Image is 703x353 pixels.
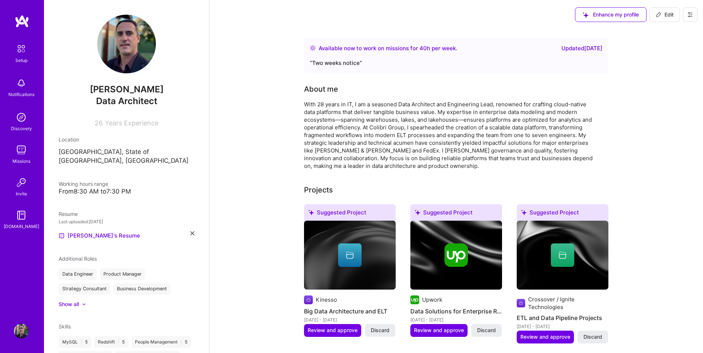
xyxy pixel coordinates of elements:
[14,324,29,338] img: User Avatar
[316,296,337,304] div: Kinesso
[59,181,108,187] span: Working hours range
[304,306,396,316] h4: Big Data Architecture and ELT
[118,339,119,345] span: |
[97,15,156,73] img: User Avatar
[16,190,27,198] div: Invite
[14,208,29,223] img: guide book
[410,324,468,337] button: Review and approve
[583,333,602,341] span: Discard
[304,316,396,324] div: [DATE] - [DATE]
[14,143,29,157] img: teamwork
[304,295,313,304] img: Company logo
[308,210,314,215] i: icon SuggestedTeams
[8,91,34,98] div: Notifications
[410,295,419,304] img: Company logo
[304,204,396,224] div: Suggested Project
[131,336,191,348] div: People Management 5
[304,324,361,337] button: Review and approve
[410,204,502,224] div: Suggested Project
[304,100,597,170] div: With 28 years in IT, I am a seasoned Data Architect and Engineering Lead, renowned for crafting c...
[422,296,442,304] div: Upwork
[59,255,97,262] span: Additional Roles
[14,175,29,190] img: Invite
[310,45,316,51] img: Availability
[415,210,420,215] i: icon SuggestedTeams
[371,327,389,334] span: Discard
[15,15,29,28] img: logo
[180,339,182,345] span: |
[365,324,395,337] button: Discard
[59,218,194,225] div: Last uploaded: [DATE]
[304,184,333,195] div: Projects
[113,283,171,295] div: Business Development
[59,268,97,280] div: Data Engineer
[190,231,194,235] i: icon Close
[310,59,603,67] div: “ Two weeks notice ”
[12,157,30,165] div: Missions
[517,331,574,343] button: Review and approve
[14,76,29,91] img: bell
[59,148,194,165] p: [GEOGRAPHIC_DATA], State of [GEOGRAPHIC_DATA], [GEOGRAPHIC_DATA]
[304,221,396,290] img: cover
[59,136,194,143] div: Location
[59,283,110,295] div: Strategy Consultant
[14,41,29,56] img: setup
[15,56,28,64] div: Setup
[517,221,608,290] img: cover
[410,306,502,316] h4: Data Solutions for Enterprise Reporting
[59,211,78,217] span: Resume
[517,313,608,323] h4: ETL and Data Pipeline Projects
[59,233,65,239] img: Resume
[100,268,145,280] div: Product Manager
[59,231,140,240] a: [PERSON_NAME]'s Resume
[59,84,194,95] span: [PERSON_NAME]
[410,221,502,290] img: cover
[4,223,39,230] div: [DOMAIN_NAME]
[304,84,338,95] div: About me
[414,327,464,334] span: Review and approve
[96,96,157,106] span: Data Architect
[59,336,91,348] div: MySQL 5
[12,324,30,338] a: User Avatar
[420,45,427,52] span: 40
[649,7,680,22] button: Edit
[517,204,608,224] div: Suggested Project
[477,327,496,334] span: Discard
[14,110,29,125] img: discovery
[656,11,674,18] span: Edit
[520,333,570,341] span: Review and approve
[308,327,358,334] span: Review and approve
[95,119,103,127] span: 26
[444,243,468,267] img: Company logo
[59,188,194,195] div: From 8:30 AM to 7:30 PM
[517,323,608,330] div: [DATE] - [DATE]
[471,324,502,337] button: Discard
[59,323,71,330] span: Skills
[528,295,608,311] div: Crossover / Ignite Technologies
[319,44,457,53] div: Available now to work on missions for h per week .
[410,316,502,324] div: [DATE] - [DATE]
[11,125,32,132] div: Discovery
[517,299,525,308] img: Company logo
[59,301,79,308] div: Show all
[105,119,158,127] span: Years Experience
[94,336,128,348] div: Redshift 5
[578,331,608,343] button: Discard
[561,44,603,53] div: Updated [DATE]
[81,339,82,345] span: |
[521,210,527,215] i: icon SuggestedTeams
